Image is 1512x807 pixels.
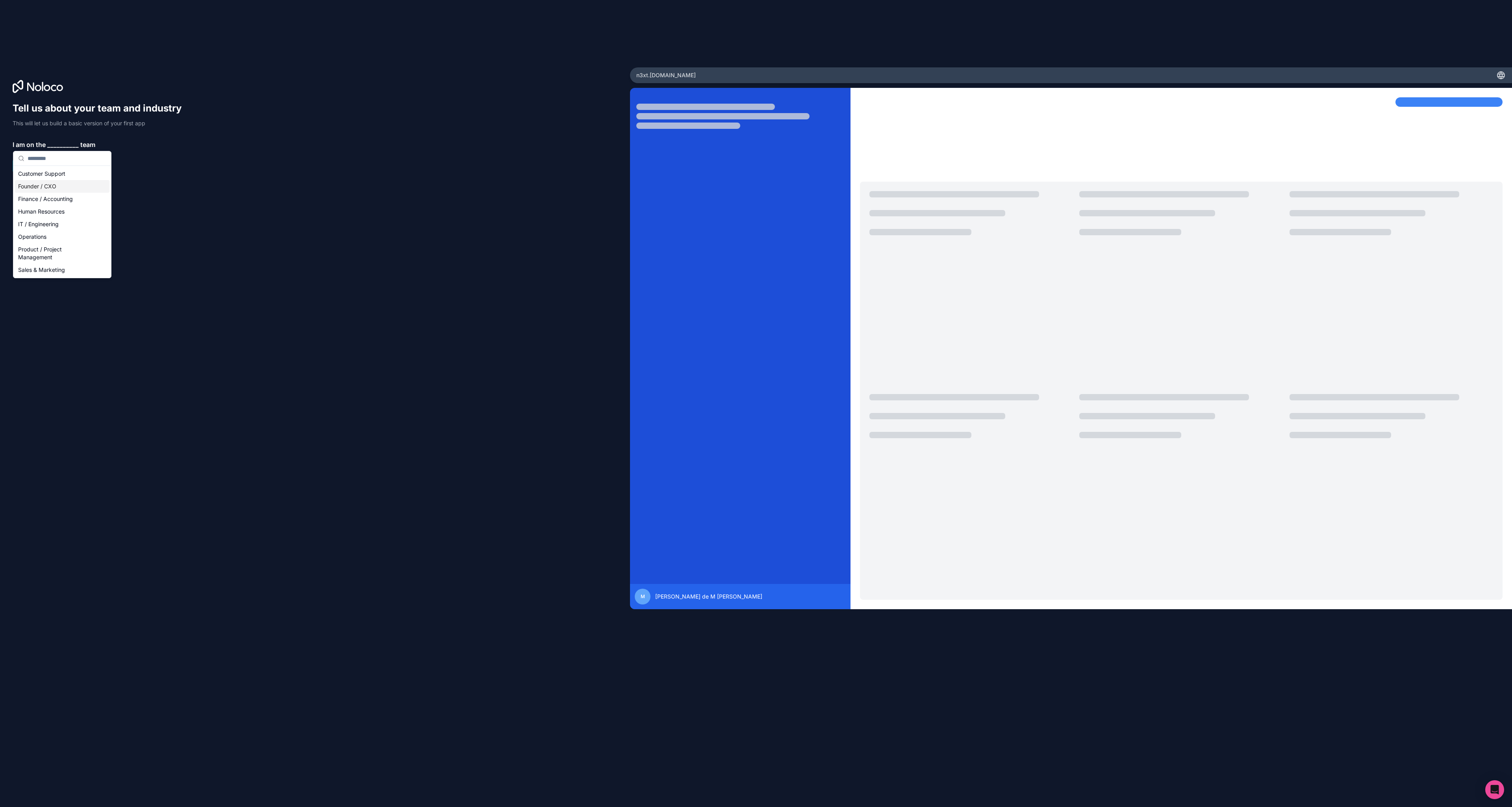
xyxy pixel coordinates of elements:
[15,264,109,276] div: Sales & Marketing
[655,593,762,601] span: [PERSON_NAME] de M [PERSON_NAME]
[641,593,645,600] span: M
[13,166,111,278] div: Suggestions
[1485,780,1504,799] div: Open Intercom Messenger
[13,102,189,115] h1: Tell us about your team and industry
[15,180,109,193] div: Founder / CXO
[15,193,109,205] div: Finance / Accounting
[80,140,95,149] span: team
[13,119,189,127] p: This will let us build a basic version of your first app
[15,231,109,243] div: Operations
[15,218,109,231] div: IT / Engineering
[15,243,109,264] div: Product / Project Management
[47,140,79,149] span: __________
[13,140,46,149] span: I am on the
[15,167,109,180] div: Customer Support
[636,71,696,79] span: n3xt .[DOMAIN_NAME]
[15,205,109,218] div: Human Resources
